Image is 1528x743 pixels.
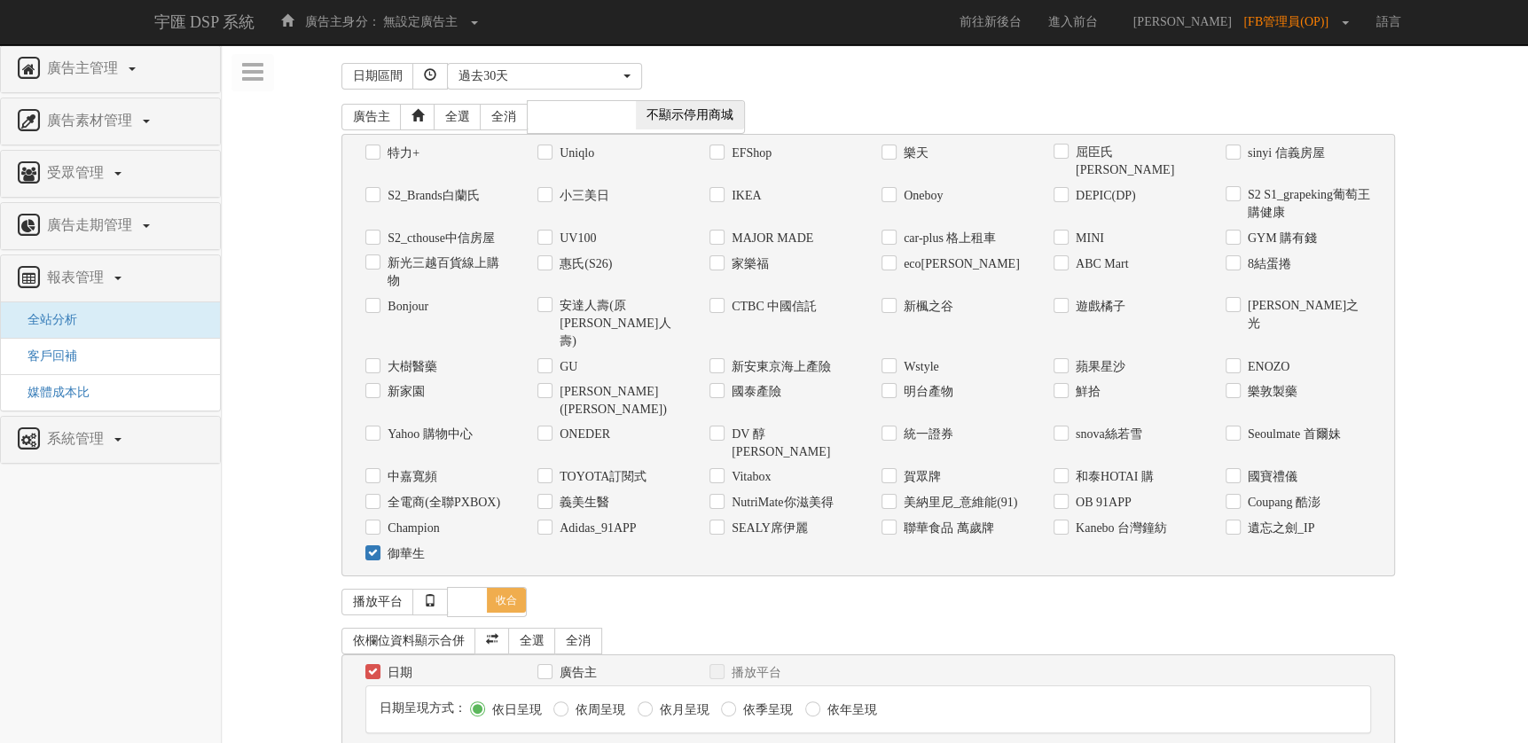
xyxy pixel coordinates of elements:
label: 遊戲橘子 [1071,298,1125,316]
label: S2 S1_grapeking葡萄王購健康 [1243,186,1371,222]
label: 蘋果星沙 [1071,358,1125,376]
a: 受眾管理 [14,160,207,188]
span: 受眾管理 [43,165,113,180]
label: GU [555,358,577,376]
label: MAJOR MADE [727,230,813,247]
label: 新楓之谷 [899,298,953,316]
label: TOYOTA訂閱式 [555,468,646,486]
label: 美納里尼_意維能(91) [899,494,1017,512]
label: [PERSON_NAME]([PERSON_NAME]) [555,383,683,418]
a: 全站分析 [14,313,77,326]
label: 安達人壽(原[PERSON_NAME]人壽) [555,297,683,350]
a: 系統管理 [14,426,207,454]
label: Kanebo 台灣鐘紡 [1071,520,1167,537]
span: [PERSON_NAME] [1124,15,1241,28]
label: 樂天 [899,145,929,162]
label: 御華生 [383,545,425,563]
span: 無設定廣告主 [383,15,458,28]
label: 依年呈現 [823,701,877,719]
label: 特力+ [383,145,419,162]
label: 新光三越百貨線上購物 [383,254,511,290]
label: 依日呈現 [488,701,542,719]
button: 過去30天 [447,63,642,90]
label: Yahoo 購物中心 [383,426,472,443]
label: 樂敦製藥 [1243,383,1297,401]
label: OB 91APP [1071,494,1132,512]
label: Oneboy [899,187,943,205]
label: SEALY席伊麗 [727,520,808,537]
a: 全選 [508,628,556,654]
label: 統一證券 [899,426,953,443]
label: IKEA [727,187,761,205]
label: Bonjour [383,298,428,316]
label: eco[PERSON_NAME] [899,255,1020,273]
label: 家樂福 [727,255,769,273]
label: 國泰產險 [727,383,781,401]
label: 小三美日 [555,187,609,205]
label: MINI [1071,230,1104,247]
label: 鮮拾 [1071,383,1101,401]
a: 廣告走期管理 [14,212,207,240]
label: 賀眾牌 [899,468,941,486]
span: [FB管理員(OP)] [1243,15,1337,28]
label: 屈臣氏[PERSON_NAME] [1071,144,1199,179]
label: 和泰HOTAI 購 [1071,468,1154,486]
label: 8結蛋捲 [1243,255,1291,273]
div: 過去30天 [458,67,620,85]
label: 中嘉寬頻 [383,468,437,486]
a: 廣告主管理 [14,55,207,83]
label: EFShop [727,145,772,162]
label: 惠氏(S26) [555,255,612,273]
label: GYM 購有錢 [1243,230,1317,247]
label: 新家園 [383,383,425,401]
span: 廣告主身分： [305,15,380,28]
label: 遺忘之劍_IP [1243,520,1314,537]
label: DEPIC(DP) [1071,187,1136,205]
a: 媒體成本比 [14,386,90,399]
label: S2_Brands白蘭氏 [383,187,479,205]
label: 新安東京海上產險 [727,358,831,376]
label: 依周呈現 [571,701,625,719]
span: 廣告走期管理 [43,217,141,232]
label: 依月呈現 [655,701,709,719]
label: Champion [383,520,439,537]
a: 廣告素材管理 [14,107,207,136]
label: 聯華食品 萬歲牌 [899,520,994,537]
label: Vitabox [727,468,771,486]
label: ONEDER [555,426,610,443]
label: snova絲若雪 [1071,426,1142,443]
label: car-plus 格上租車 [899,230,996,247]
label: 全電商(全聯PXBOX) [383,494,500,512]
label: ABC Mart [1071,255,1129,273]
label: sinyi 信義房屋 [1243,145,1325,162]
span: 系統管理 [43,431,113,446]
a: 全選 [434,104,482,130]
a: 全消 [554,628,602,654]
label: CTBC 中國信託 [727,298,817,316]
label: 日期 [383,664,412,682]
label: Adidas_91APP [555,520,636,537]
a: 客戶回補 [14,349,77,363]
label: Wstyle [899,358,939,376]
span: 收合 [487,588,526,613]
span: 日期呈現方式： [380,701,466,715]
label: DV 醇[PERSON_NAME] [727,426,855,461]
label: Coupang 酷澎 [1243,494,1320,512]
span: 廣告主管理 [43,60,127,75]
label: 義美生醫 [555,494,609,512]
label: S2_cthouse中信房屋 [383,230,495,247]
label: 廣告主 [555,664,597,682]
span: 廣告素材管理 [43,113,141,128]
label: UV100 [555,230,596,247]
label: 播放平台 [727,664,781,682]
label: 國寶禮儀 [1243,468,1297,486]
label: Seoulmate 首爾妹 [1243,426,1341,443]
label: [PERSON_NAME]之光 [1243,297,1371,332]
label: 明台產物 [899,383,953,401]
label: 依季呈現 [739,701,793,719]
span: 不顯示停用商城 [636,101,744,129]
label: 大樹醫藥 [383,358,437,376]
